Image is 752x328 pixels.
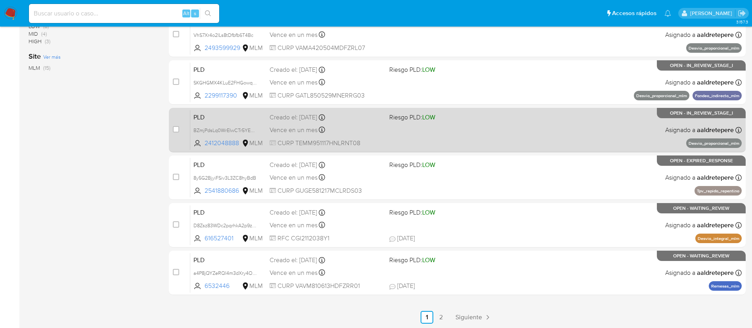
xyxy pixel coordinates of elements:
[664,10,671,17] a: Notificaciones
[183,10,189,17] span: Alt
[690,10,735,17] p: alicia.aldreteperez@mercadolibre.com.mx
[738,9,746,17] a: Salir
[194,10,196,17] span: s
[612,9,656,17] span: Accesos rápidos
[736,19,748,25] span: 3.157.3
[200,8,216,19] button: search-icon
[29,8,219,19] input: Buscar usuario o caso...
